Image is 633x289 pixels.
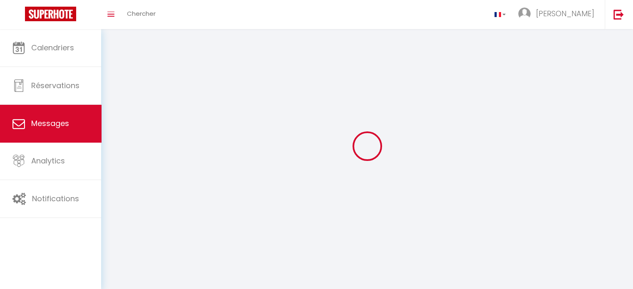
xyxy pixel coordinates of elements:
span: Chercher [127,9,156,18]
span: Notifications [32,193,79,204]
span: Analytics [31,156,65,166]
span: Réservations [31,80,79,91]
img: Super Booking [25,7,76,21]
img: ... [518,7,531,20]
span: [PERSON_NAME] [536,8,594,19]
img: logout [613,9,624,20]
span: Messages [31,118,69,128]
span: Calendriers [31,42,74,53]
